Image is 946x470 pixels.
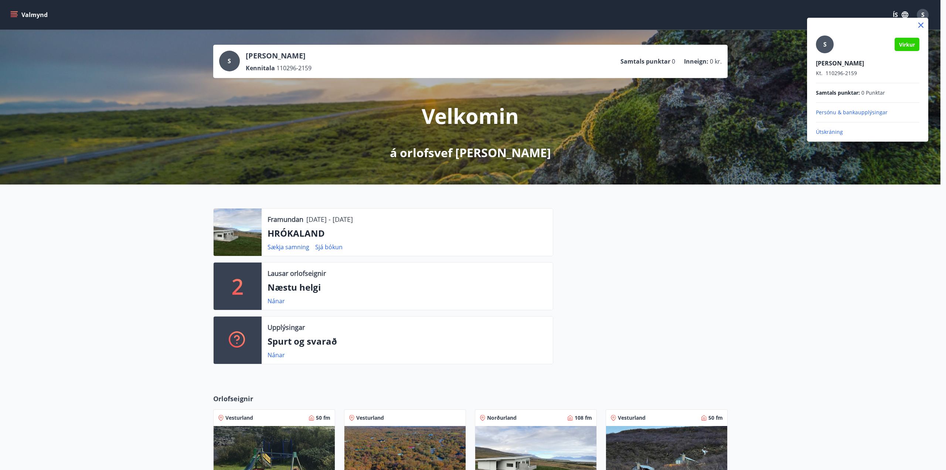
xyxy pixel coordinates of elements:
span: S [823,40,827,48]
span: Kt. [816,70,823,77]
p: [PERSON_NAME] [816,59,919,67]
p: Persónu & bankaupplýsingar [816,109,919,116]
span: 0 Punktar [861,89,885,97]
p: 110296-2159 [816,70,919,77]
p: Útskráning [816,128,919,136]
span: Virkur [899,41,915,48]
span: Samtals punktar : [816,89,860,97]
